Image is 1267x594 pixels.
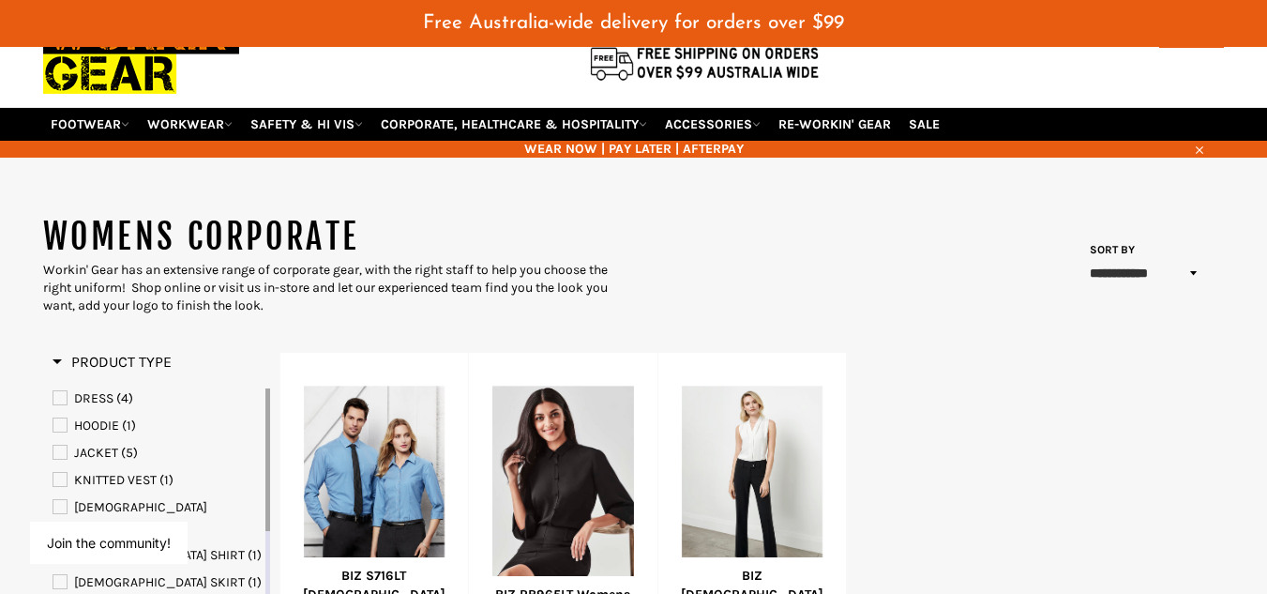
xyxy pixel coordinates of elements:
[74,445,118,461] span: JACKET
[43,214,634,261] h1: WOMENS CORPORATE
[53,353,172,372] h3: Product Type
[53,572,262,593] a: LADIES SKIRT
[771,108,898,141] a: RE-WORKIN' GEAR
[121,445,138,461] span: (5)
[53,416,262,436] a: HOODIE
[74,574,245,590] span: [DEMOGRAPHIC_DATA] SKIRT
[53,470,262,491] a: KNITTED VEST
[140,108,240,141] a: WORKWEAR
[74,472,157,488] span: KNITTED VEST
[139,520,156,536] span: (2)
[74,547,245,563] span: [DEMOGRAPHIC_DATA] SHIRT
[423,13,844,33] span: Free Australia-wide delivery for orders over $99
[159,472,173,488] span: (1)
[587,43,822,83] img: Flat $9.95 shipping Australia wide
[53,388,262,409] a: DRESS
[43,108,137,141] a: FOOTWEAR
[74,418,119,434] span: HOODIE
[1084,242,1136,258] label: Sort by
[122,418,136,434] span: (1)
[43,261,634,315] div: Workin' Gear has an extensive range of corporate gear, with the right staff to help you choose th...
[373,108,655,141] a: CORPORATE, HEALTHCARE & HOSPITALITY
[74,499,207,536] span: [DEMOGRAPHIC_DATA] CARDIGAN
[248,574,262,590] span: (1)
[243,108,370,141] a: SAFETY & HI VIS
[47,535,171,551] button: Join the community!
[657,108,768,141] a: ACCESSORIES
[53,497,262,539] a: LADIES CARDIGAN
[43,1,239,107] img: Workin Gear leaders in Workwear, Safety Boots, PPE, Uniforms. Australia's No.1 in Workwear
[53,443,262,464] a: JACKET
[248,547,262,563] span: (1)
[116,390,133,406] span: (4)
[74,390,113,406] span: DRESS
[901,108,947,141] a: SALE
[43,140,1225,158] span: WEAR NOW | PAY LATER | AFTERPAY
